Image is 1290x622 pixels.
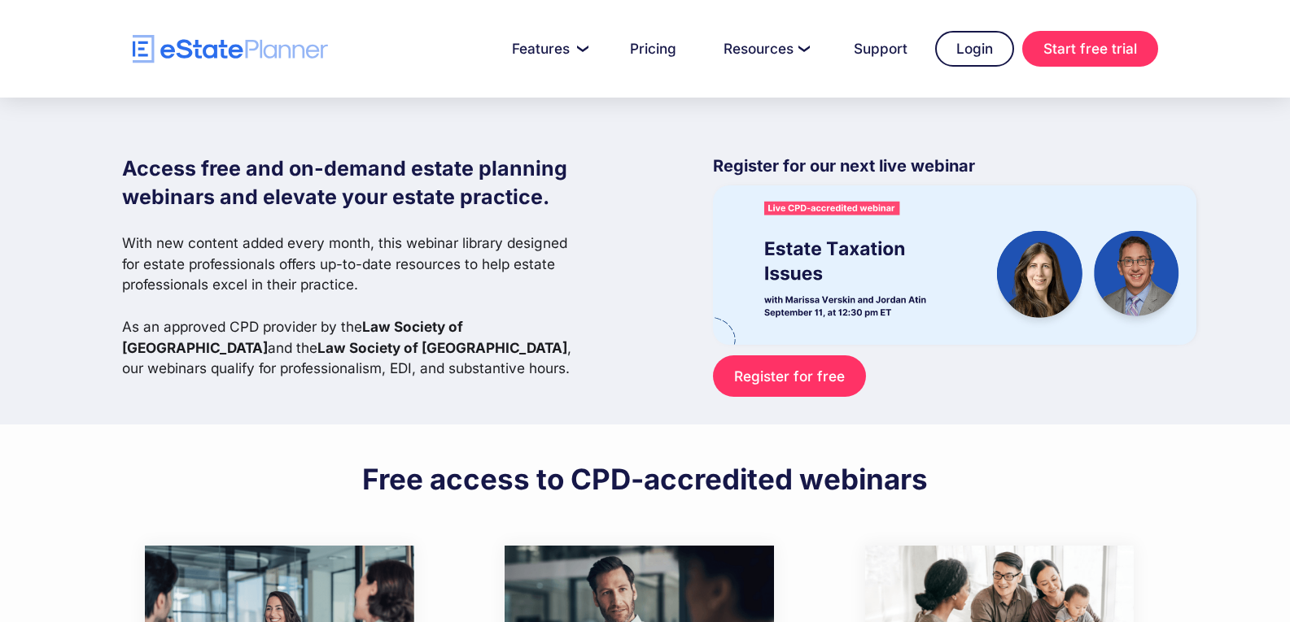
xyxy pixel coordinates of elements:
[362,461,928,497] h2: Free access to CPD-accredited webinars
[713,185,1196,344] img: eState Academy webinar
[1022,31,1158,67] a: Start free trial
[122,233,584,379] p: With new content added every month, this webinar library designed for estate professionals offers...
[122,154,584,211] h1: Access free and on-demand estate planning webinars and elevate your estate practice.
[317,339,567,356] strong: Law Society of [GEOGRAPHIC_DATA]
[122,318,463,356] strong: Law Society of [GEOGRAPHIC_DATA]
[610,33,696,65] a: Pricing
[133,35,328,63] a: home
[704,33,826,65] a: Resources
[492,33,602,65] a: Features
[834,33,927,65] a: Support
[935,31,1014,67] a: Login
[713,355,865,397] a: Register for free
[713,154,1196,185] p: Register for our next live webinar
